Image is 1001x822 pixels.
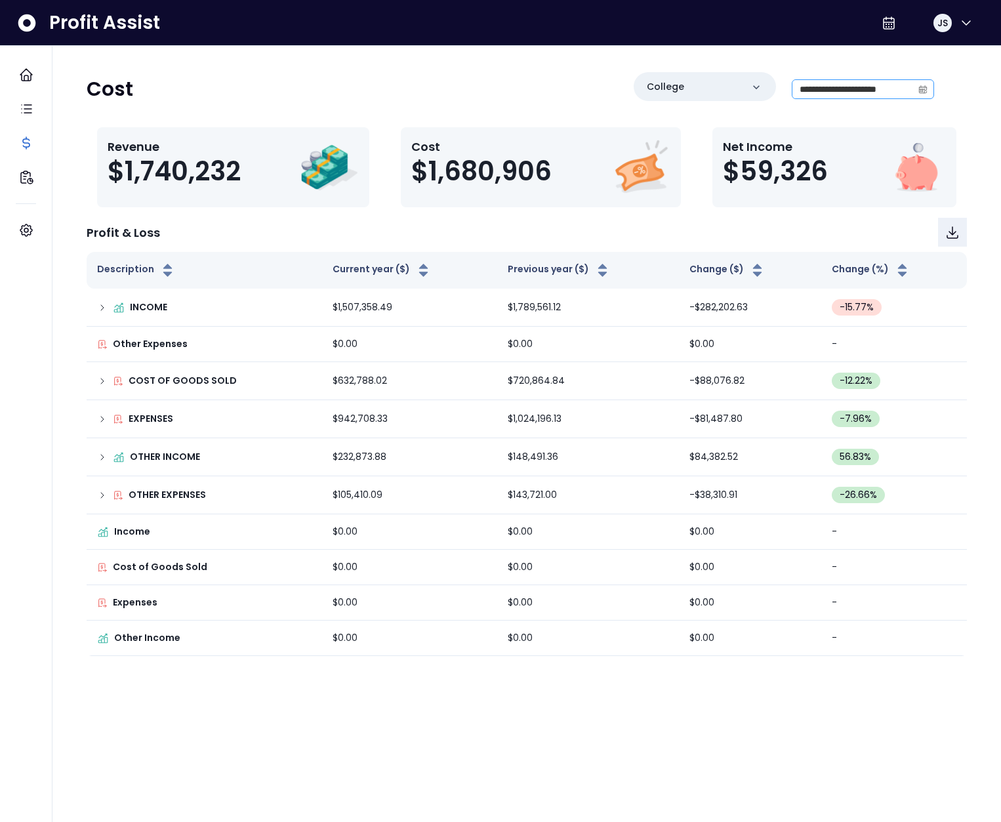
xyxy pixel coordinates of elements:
span: -15.77 % [840,300,874,314]
td: $942,708.33 [322,400,498,438]
td: $143,721.00 [497,476,679,514]
td: $1,507,358.49 [322,289,498,327]
p: INCOME [130,300,167,314]
span: -12.22 % [840,374,872,388]
td: - [821,585,967,621]
p: Other Income [114,631,180,645]
button: Current year ($) [333,262,432,278]
p: Cost of Goods Sold [113,560,207,574]
td: - [821,621,967,656]
td: $0.00 [679,621,821,656]
span: 56.83 % [840,450,871,464]
button: Change (%) [832,262,910,278]
td: $0.00 [497,621,679,656]
td: $0.00 [322,621,498,656]
td: -$81,487.80 [679,400,821,438]
td: -$88,076.82 [679,362,821,400]
p: COST OF GOODS SOLD [129,374,237,388]
td: $0.00 [679,514,821,550]
td: $232,873.88 [322,438,498,476]
td: - [821,550,967,585]
span: Profit Assist [49,11,160,35]
button: Description [97,262,176,278]
p: Revenue [108,138,241,155]
td: $84,382.52 [679,438,821,476]
td: $0.00 [322,585,498,621]
span: $59,326 [723,155,828,187]
p: Cost [411,138,552,155]
h2: Cost [87,77,133,101]
span: $1,740,232 [108,155,241,187]
p: Net Income [723,138,828,155]
td: $0.00 [322,514,498,550]
td: $1,789,561.12 [497,289,679,327]
td: $0.00 [497,550,679,585]
svg: calendar [918,85,928,94]
img: Cost [611,138,670,197]
p: EXPENSES [129,412,173,426]
p: Other Expenses [113,337,188,351]
td: $105,410.09 [322,476,498,514]
td: $720,864.84 [497,362,679,400]
td: $0.00 [322,550,498,585]
p: College [647,80,684,94]
td: - [821,327,967,362]
button: Download [938,218,967,247]
td: - [821,514,967,550]
td: $0.00 [497,585,679,621]
p: OTHER INCOME [130,450,200,464]
span: JS [937,16,948,30]
span: -7.96 % [840,412,872,426]
td: $148,491.36 [497,438,679,476]
img: Revenue [300,138,359,197]
img: Net Income [887,138,946,197]
button: Change ($) [689,262,766,278]
p: OTHER EXPENSES [129,488,206,502]
td: -$282,202.63 [679,289,821,327]
td: $1,024,196.13 [497,400,679,438]
td: $0.00 [322,327,498,362]
span: $1,680,906 [411,155,552,187]
span: -26.66 % [840,488,877,502]
td: -$38,310.91 [679,476,821,514]
td: $632,788.02 [322,362,498,400]
td: $0.00 [497,514,679,550]
p: Expenses [113,596,157,609]
p: Income [114,525,150,539]
button: Previous year ($) [508,262,611,278]
td: $0.00 [679,550,821,585]
p: Profit & Loss [87,224,160,241]
td: $0.00 [497,327,679,362]
td: $0.00 [679,327,821,362]
td: $0.00 [679,585,821,621]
